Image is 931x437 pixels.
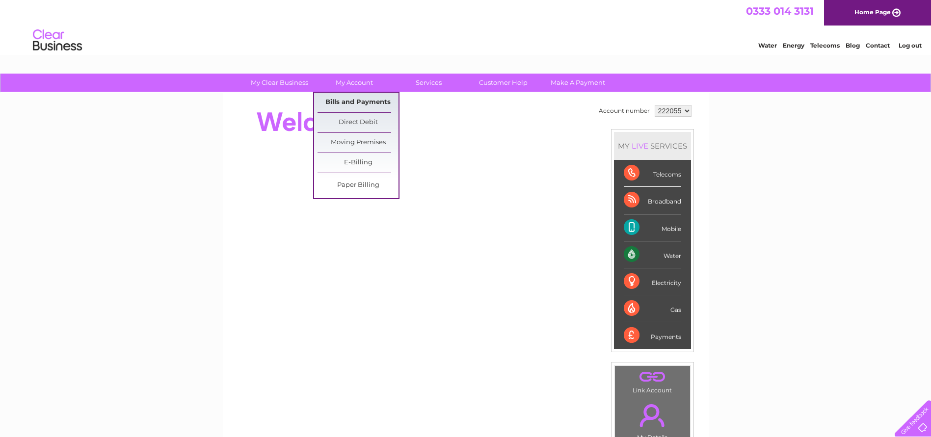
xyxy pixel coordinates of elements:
div: Broadband [624,187,681,214]
a: Customer Help [463,74,544,92]
a: Make A Payment [537,74,618,92]
a: 0333 014 3131 [746,5,814,17]
a: Log out [899,42,922,49]
a: Bills and Payments [318,93,399,112]
a: Blog [846,42,860,49]
div: LIVE [630,141,650,151]
div: Gas [624,295,681,322]
a: Telecoms [810,42,840,49]
td: Link Account [614,365,691,396]
a: . [617,368,688,386]
a: Water [758,42,777,49]
a: Paper Billing [318,176,399,195]
div: Clear Business is a trading name of Verastar Limited (registered in [GEOGRAPHIC_DATA] No. 3667643... [234,5,698,48]
div: MY SERVICES [614,132,691,160]
a: Contact [866,42,890,49]
img: logo.png [32,26,82,55]
div: Mobile [624,214,681,241]
a: Services [388,74,469,92]
a: Direct Debit [318,113,399,132]
a: E-Billing [318,153,399,173]
a: My Clear Business [239,74,320,92]
a: My Account [314,74,395,92]
a: Energy [783,42,804,49]
div: Payments [624,322,681,349]
a: Moving Premises [318,133,399,153]
a: . [617,398,688,433]
div: Telecoms [624,160,681,187]
td: Account number [596,103,652,119]
div: Water [624,241,681,268]
div: Electricity [624,268,681,295]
